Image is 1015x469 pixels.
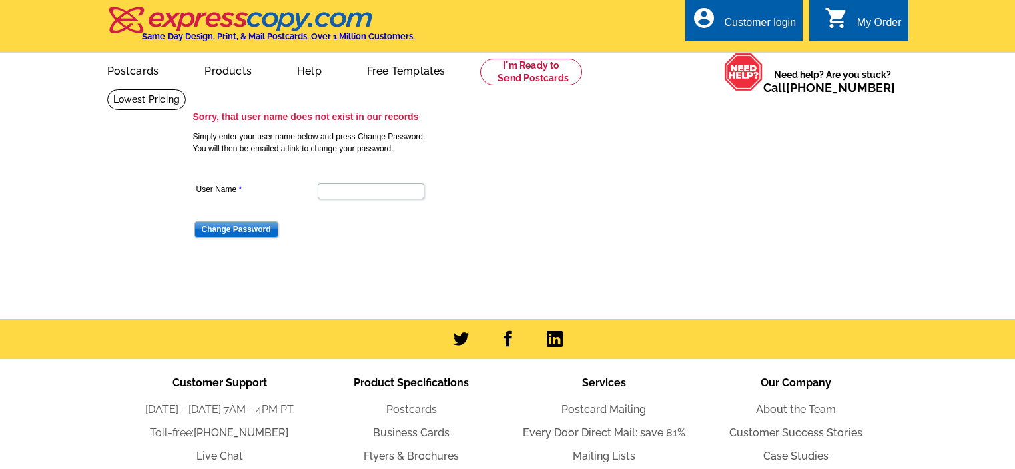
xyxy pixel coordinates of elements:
[183,54,273,85] a: Products
[763,81,895,95] span: Call
[561,403,646,416] a: Postcard Mailing
[196,183,316,195] label: User Name
[193,131,833,155] p: Simply enter your user name below and press Change Password. You will then be emailed a link to c...
[142,31,415,41] h4: Same Day Design, Print, & Mail Postcards. Over 1 Million Customers.
[763,450,829,462] a: Case Studies
[107,16,415,41] a: Same Day Design, Print, & Mail Postcards. Over 1 Million Customers.
[86,54,181,85] a: Postcards
[523,426,685,439] a: Every Door Direct Mail: save 81%
[825,15,902,31] a: shopping_cart My Order
[123,402,316,418] li: [DATE] - [DATE] 7AM - 4PM PT
[172,376,267,389] span: Customer Support
[582,376,626,389] span: Services
[692,6,716,30] i: account_circle
[193,111,833,123] h3: Sorry, that user name does not exist in our records
[354,376,469,389] span: Product Specifications
[761,376,831,389] span: Our Company
[373,426,450,439] a: Business Cards
[857,17,902,35] div: My Order
[724,17,796,35] div: Customer login
[573,450,635,462] a: Mailing Lists
[194,426,288,439] a: [PHONE_NUMBER]
[692,15,796,31] a: account_circle Customer login
[194,221,278,238] input: Change Password
[346,54,467,85] a: Free Templates
[724,53,763,91] img: help
[364,450,459,462] a: Flyers & Brochures
[825,6,849,30] i: shopping_cart
[756,403,836,416] a: About the Team
[276,54,343,85] a: Help
[786,81,895,95] a: [PHONE_NUMBER]
[763,68,902,95] span: Need help? Are you stuck?
[196,450,243,462] a: Live Chat
[386,403,437,416] a: Postcards
[729,426,862,439] a: Customer Success Stories
[123,425,316,441] li: Toll-free:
